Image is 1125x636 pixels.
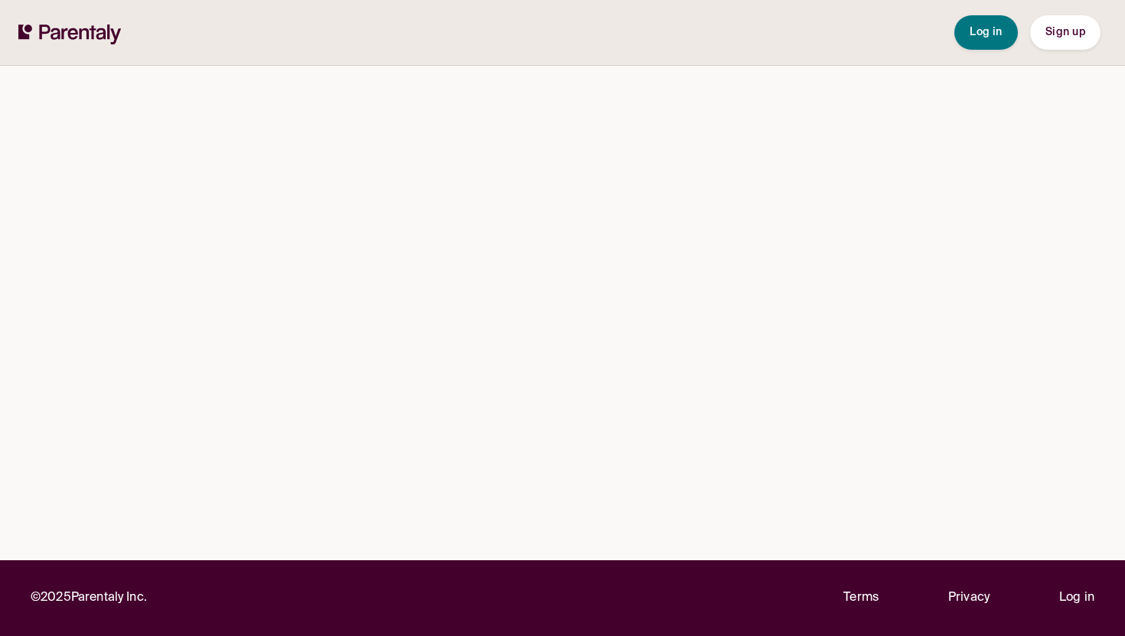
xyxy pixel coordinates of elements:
button: Log in [954,15,1018,50]
button: Sign up [1030,15,1101,50]
p: © 2025 Parentaly Inc. [31,588,147,608]
a: Log in [1059,588,1094,608]
span: Sign up [1045,27,1085,38]
a: Terms [843,588,879,608]
a: Privacy [948,588,990,608]
span: Log in [970,27,1003,38]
